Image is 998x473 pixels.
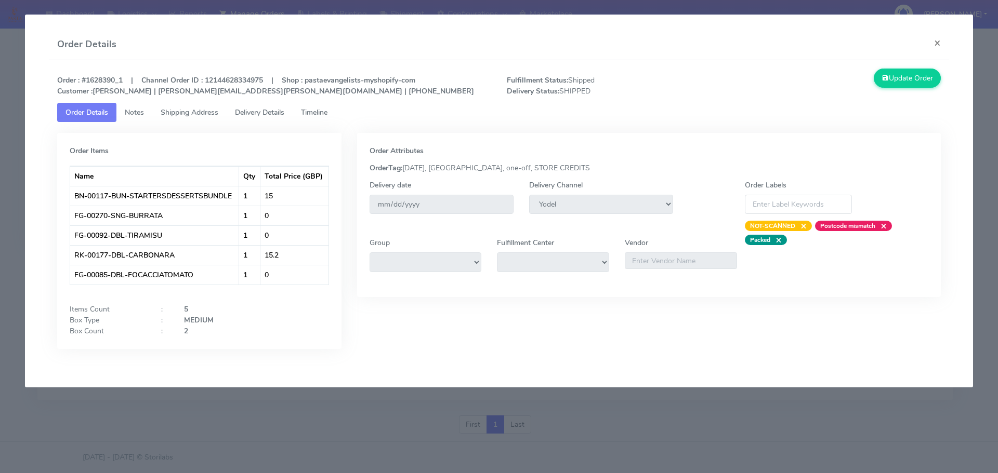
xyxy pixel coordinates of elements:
strong: MEDIUM [184,315,214,325]
strong: Postcode mismatch [820,222,875,230]
strong: Order Items [70,146,109,156]
span: × [770,235,782,245]
strong: Packed [750,236,770,244]
div: Items Count [62,304,153,315]
td: 0 [260,265,328,285]
label: Fulfillment Center [497,237,554,248]
td: FG-00092-DBL-TIRAMISU [70,225,240,245]
span: Shipping Address [161,107,218,117]
td: BN-00117-BUN-STARTERSDESSERTSBUNDLE [70,186,240,206]
span: Notes [125,107,144,117]
div: Box Count [62,326,153,336]
label: Vendor [625,237,648,248]
strong: 5 [184,304,188,314]
td: 1 [239,206,260,225]
label: Order Labels [745,180,786,191]
strong: OrderTag: [370,163,402,173]
td: 1 [239,245,260,265]
span: × [795,221,807,231]
td: FG-00270-SNG-BURRATA [70,206,240,225]
span: Order Details [65,107,108,117]
span: Shipped SHIPPED [499,75,724,97]
input: Enter Label Keywords [745,195,852,214]
td: 0 [260,225,328,245]
ul: Tabs [57,103,941,122]
strong: Fulfillment Status: [507,75,568,85]
th: Qty [239,166,260,186]
div: : [153,304,176,315]
td: 1 [239,225,260,245]
strong: Order Attributes [370,146,424,156]
strong: 2 [184,326,188,336]
label: Group [370,237,390,248]
label: Delivery date [370,180,411,191]
strong: NOT-SCANNED [750,222,795,230]
button: Close [926,29,949,57]
strong: Order : #1628390_1 | Channel Order ID : 12144628334975 | Shop : pastaevangelists-myshopify-com [P... [57,75,474,96]
strong: Delivery Status: [507,86,559,96]
div: Box Type [62,315,153,326]
td: 15 [260,186,328,206]
div: [DATE], [GEOGRAPHIC_DATA], one-off, STORE CREDITS [362,163,937,173]
td: RK-00177-DBL-CARBONARA [70,245,240,265]
th: Total Price (GBP) [260,166,328,186]
input: Enter Vendor Name [625,252,737,269]
button: Update Order [874,69,941,88]
h4: Order Details [57,37,116,51]
div: : [153,326,176,336]
span: Timeline [301,107,327,117]
span: Delivery Details [235,107,284,117]
strong: Customer : [57,86,93,96]
th: Name [70,166,240,186]
span: × [875,221,887,231]
div: : [153,315,176,326]
td: 0 [260,206,328,225]
td: 15.2 [260,245,328,265]
td: 1 [239,186,260,206]
td: FG-00085-DBL-FOCACCIATOMATO [70,265,240,285]
td: 1 [239,265,260,285]
label: Delivery Channel [529,180,583,191]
